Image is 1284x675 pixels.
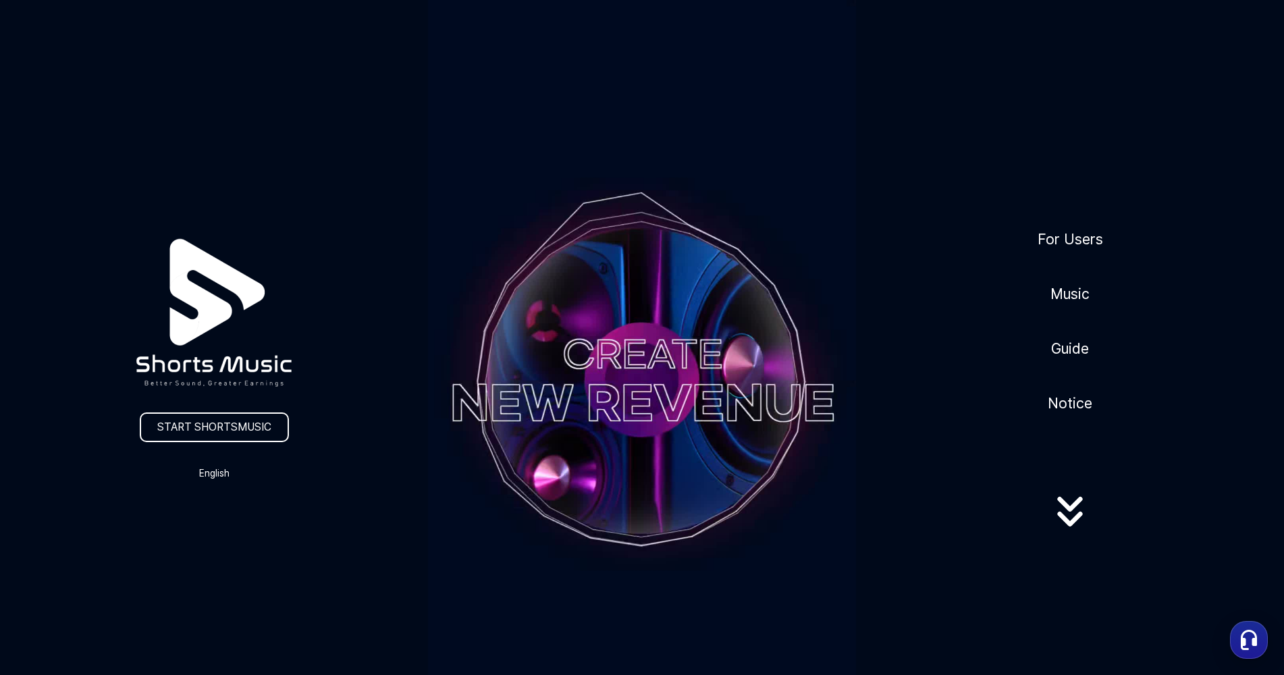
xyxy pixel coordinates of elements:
[140,412,289,442] a: START SHORTSMUSIC
[103,202,325,423] img: logo
[174,428,259,462] a: Settings
[34,448,58,459] span: Home
[1045,277,1095,310] a: Music
[1042,387,1098,420] a: Notice
[200,448,233,459] span: Settings
[182,464,246,483] button: English
[89,428,174,462] a: Messages
[4,428,89,462] a: Home
[1032,223,1108,256] a: For Users
[112,449,152,460] span: Messages
[1046,332,1094,365] a: Guide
